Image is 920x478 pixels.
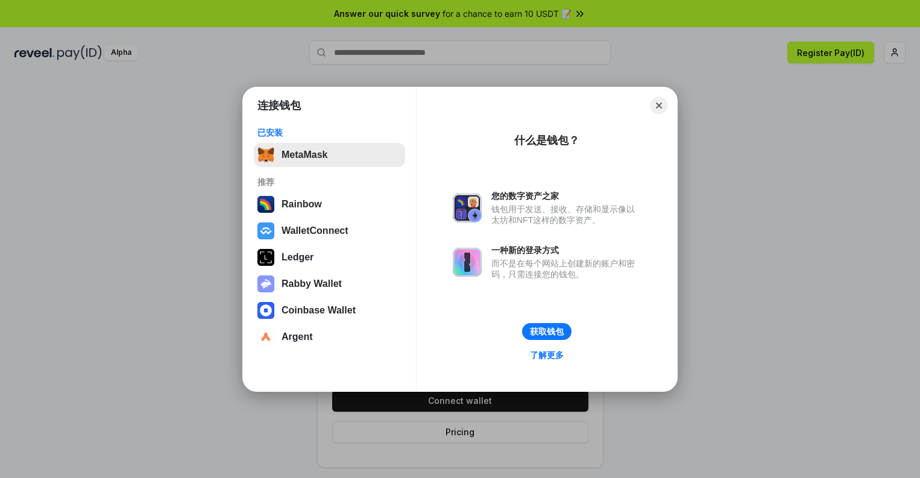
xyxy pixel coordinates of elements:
div: 钱包用于发送、接收、存储和显示像以太坊和NFT这样的数字资产。 [491,204,641,225]
button: Argent [254,325,405,349]
button: MetaMask [254,143,405,167]
img: svg+xml,%3Csvg%20fill%3D%22none%22%20height%3D%2233%22%20viewBox%3D%220%200%2035%2033%22%20width%... [257,146,274,163]
img: svg+xml,%3Csvg%20xmlns%3D%22http%3A%2F%2Fwww.w3.org%2F2000%2Fsvg%22%20width%3D%2228%22%20height%3... [257,249,274,266]
div: WalletConnect [282,225,348,236]
div: 推荐 [257,177,402,187]
div: 什么是钱包？ [514,133,579,148]
div: 了解更多 [530,350,564,360]
div: Argent [282,332,313,342]
button: 获取钱包 [522,323,572,340]
img: svg+xml,%3Csvg%20xmlns%3D%22http%3A%2F%2Fwww.w3.org%2F2000%2Fsvg%22%20fill%3D%22none%22%20viewBox... [453,193,482,222]
button: Rabby Wallet [254,272,405,296]
img: svg+xml,%3Csvg%20width%3D%2228%22%20height%3D%2228%22%20viewBox%3D%220%200%2028%2028%22%20fill%3D... [257,302,274,319]
div: 您的数字资产之家 [491,190,641,201]
button: Rainbow [254,192,405,216]
button: WalletConnect [254,219,405,243]
button: Ledger [254,245,405,269]
div: Coinbase Wallet [282,305,356,316]
div: Ledger [282,252,313,263]
a: 了解更多 [523,347,571,363]
img: svg+xml,%3Csvg%20xmlns%3D%22http%3A%2F%2Fwww.w3.org%2F2000%2Fsvg%22%20fill%3D%22none%22%20viewBox... [453,248,482,277]
img: svg+xml,%3Csvg%20width%3D%22120%22%20height%3D%22120%22%20viewBox%3D%220%200%20120%20120%22%20fil... [257,196,274,213]
button: Close [651,97,667,114]
div: 已安装 [257,127,402,138]
img: svg+xml,%3Csvg%20xmlns%3D%22http%3A%2F%2Fwww.w3.org%2F2000%2Fsvg%22%20fill%3D%22none%22%20viewBox... [257,275,274,292]
div: 获取钱包 [530,326,564,337]
h1: 连接钱包 [257,98,301,113]
div: MetaMask [282,149,327,160]
button: Coinbase Wallet [254,298,405,322]
img: svg+xml,%3Csvg%20width%3D%2228%22%20height%3D%2228%22%20viewBox%3D%220%200%2028%2028%22%20fill%3D... [257,222,274,239]
img: svg+xml,%3Csvg%20width%3D%2228%22%20height%3D%2228%22%20viewBox%3D%220%200%2028%2028%22%20fill%3D... [257,329,274,345]
div: Rabby Wallet [282,278,342,289]
div: 而不是在每个网站上创建新的账户和密码，只需连接您的钱包。 [491,258,641,280]
div: Rainbow [282,199,322,210]
div: 一种新的登录方式 [491,245,641,256]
